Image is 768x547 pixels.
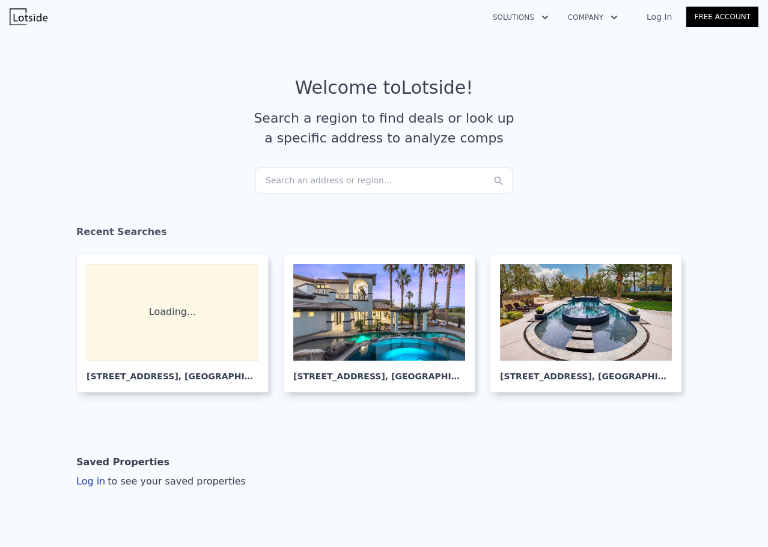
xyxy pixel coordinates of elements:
[295,77,474,99] div: Welcome to Lotside !
[293,361,465,382] div: [STREET_ADDRESS] , [GEOGRAPHIC_DATA]
[87,361,258,382] div: [STREET_ADDRESS] , [GEOGRAPHIC_DATA]
[255,167,513,194] div: Search an address or region...
[76,215,692,254] div: Recent Searches
[10,8,47,25] img: Lotside
[490,254,692,393] a: [STREET_ADDRESS], [GEOGRAPHIC_DATA]
[76,254,278,393] a: Loading... [STREET_ADDRESS], [GEOGRAPHIC_DATA]
[686,7,758,27] a: Free Account
[76,474,246,489] div: Log in
[483,7,558,28] button: Solutions
[87,264,258,361] div: Loading...
[283,254,485,393] a: [STREET_ADDRESS], [GEOGRAPHIC_DATA]
[76,450,169,474] div: Saved Properties
[632,11,686,23] a: Log In
[500,361,672,382] div: [STREET_ADDRESS] , [GEOGRAPHIC_DATA]
[105,475,246,487] span: to see your saved properties
[558,7,627,28] button: Company
[249,108,519,148] div: Search a region to find deals or look up a specific address to analyze comps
